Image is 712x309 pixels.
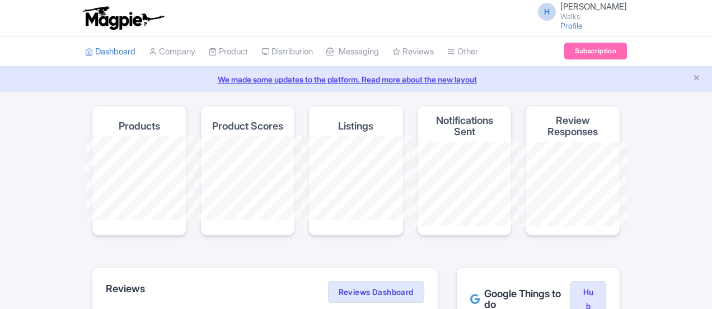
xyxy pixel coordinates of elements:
[212,121,283,132] h4: Product Scores
[692,72,701,85] button: Close announcement
[427,115,503,137] h4: Notifications Sent
[328,281,424,303] a: Reviews Dashboard
[119,121,160,132] h4: Products
[85,36,135,67] a: Dashboard
[564,43,627,59] a: Subscription
[392,36,434,67] a: Reviews
[209,36,248,67] a: Product
[535,115,611,137] h4: Review Responses
[106,283,145,294] h2: Reviews
[326,36,379,67] a: Messaging
[531,2,627,20] a: H [PERSON_NAME] Walks
[560,13,627,20] small: Walks
[338,121,373,132] h4: Listings
[447,36,478,67] a: Other
[79,6,166,30] img: logo-ab69f6fb50320c5b225c76a69d11143b.png
[538,3,556,21] span: H
[560,1,627,12] span: [PERSON_NAME]
[261,36,313,67] a: Distribution
[149,36,195,67] a: Company
[560,21,583,30] a: Profile
[7,73,705,85] a: We made some updates to the platform. Read more about the new layout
